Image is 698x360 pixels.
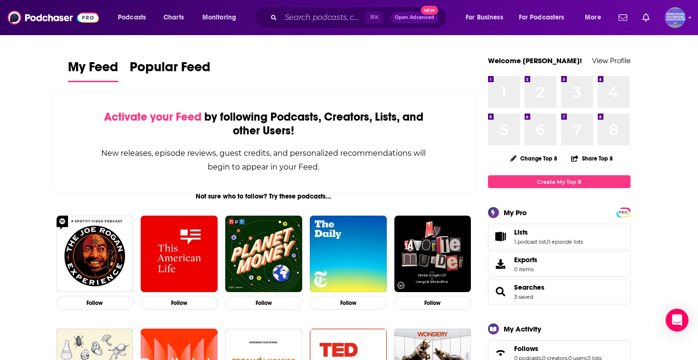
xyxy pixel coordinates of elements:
[488,224,631,249] span: Lists
[585,11,601,24] span: More
[514,344,602,353] a: Follows
[514,344,538,353] span: Follows
[488,279,631,304] span: Searches
[225,216,302,293] img: Planet Money
[310,216,387,293] img: The Daily
[466,11,503,24] span: For Business
[514,228,583,237] a: Lists
[310,296,387,310] button: Follow
[141,296,218,310] button: Follow
[546,238,547,245] span: ,
[491,230,510,243] a: Lists
[491,346,510,360] a: Follows
[111,10,158,25] button: open menu
[281,10,365,25] input: Search podcasts, credits, & more...
[665,7,686,28] button: Show profile menu
[101,146,427,174] div: New releases, episode reviews, guest credits, and personalized recommendations will begin to appe...
[615,9,631,26] a: Show notifications dropdown
[514,294,533,300] a: 3 saved
[488,56,582,65] a: Welcome [PERSON_NAME]!
[163,11,184,24] span: Charts
[666,309,688,332] div: Open Intercom Messenger
[421,6,438,15] span: New
[53,192,475,200] div: Not sure who to follow? Try these podcasts...
[394,296,471,310] button: Follow
[365,11,383,24] span: ⌘ K
[391,12,439,23] button: Open AdvancedNew
[514,228,528,237] span: Lists
[196,10,249,25] button: open menu
[68,59,118,82] a: My Feed
[514,256,537,264] span: Exports
[665,7,686,28] img: User Profile
[571,149,613,168] button: Share Top 8
[639,9,653,26] a: Show notifications dropdown
[514,238,546,245] a: 1 podcast list
[104,110,201,124] span: Activate your Feed
[141,216,218,293] img: This American Life
[491,257,510,271] span: Exports
[514,283,545,292] a: Searches
[519,11,564,24] span: For Podcasters
[578,10,613,25] button: open menu
[130,59,210,82] a: Popular Feed
[459,10,515,25] button: open menu
[101,110,427,138] div: by following Podcasts, Creators, Lists, and other Users!
[394,216,471,293] img: My Favorite Murder with Karen Kilgariff and Georgia Hardstark
[491,285,510,298] a: Searches
[8,9,99,27] img: Podchaser - Follow, Share and Rate Podcasts
[514,266,537,273] span: 0 items
[68,59,118,81] span: My Feed
[488,251,631,277] a: Exports
[157,10,190,25] a: Charts
[592,56,631,65] a: View Profile
[395,15,434,20] span: Open Advanced
[504,208,527,217] div: My Pro
[225,296,302,310] button: Follow
[57,216,134,293] img: The Joe Rogan Experience
[505,152,564,164] button: Change Top 8
[118,11,146,24] span: Podcasts
[202,11,236,24] span: Monitoring
[488,175,631,188] a: Create My Top 8
[130,59,210,81] span: Popular Feed
[264,7,456,28] div: Search podcasts, credits, & more...
[665,7,686,28] span: Logged in as DemGovs-Hamelburg
[547,238,583,245] a: 0 episode lists
[618,208,629,216] a: PRO
[504,324,541,333] div: My Activity
[513,10,578,25] button: open menu
[57,296,134,310] button: Follow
